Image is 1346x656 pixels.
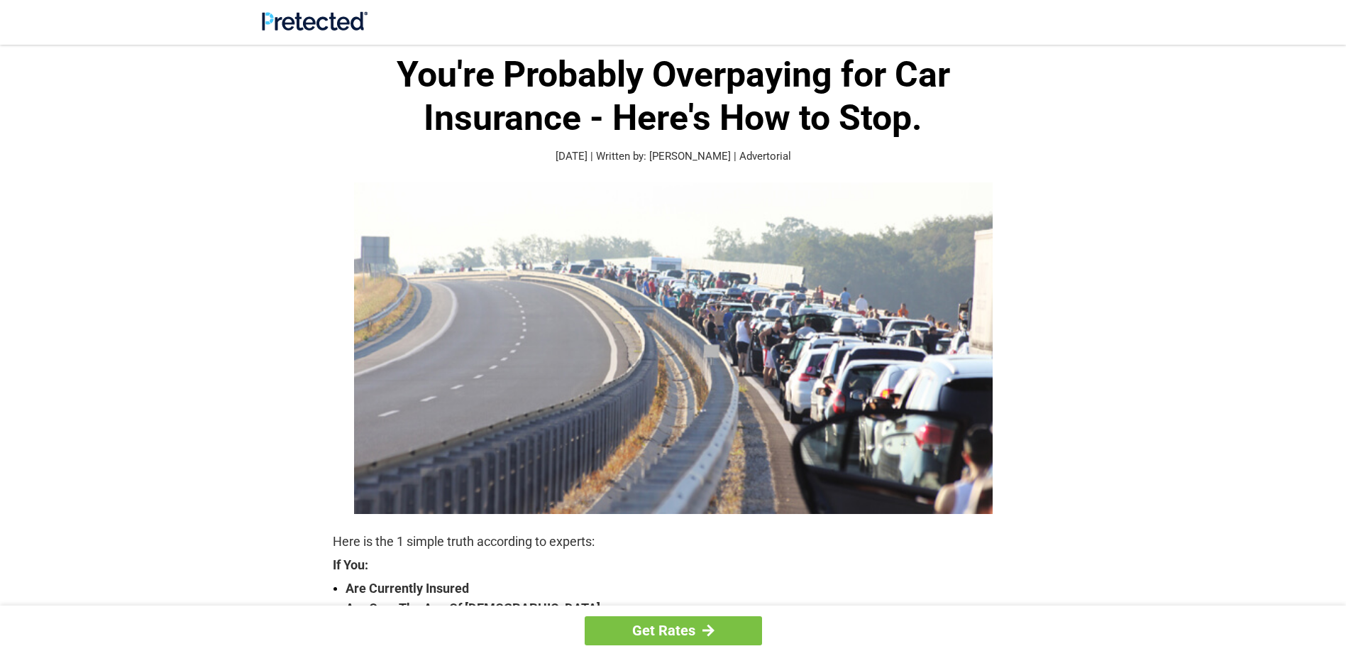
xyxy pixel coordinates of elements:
[333,148,1014,165] p: [DATE] | Written by: [PERSON_NAME] | Advertorial
[333,559,1014,572] strong: If You:
[333,53,1014,140] h1: You're Probably Overpaying for Car Insurance - Here's How to Stop.
[262,20,368,33] a: Site Logo
[333,532,1014,552] p: Here is the 1 simple truth according to experts:
[262,11,368,31] img: Site Logo
[585,616,762,645] a: Get Rates
[346,579,1014,598] strong: Are Currently Insured
[346,598,1014,618] strong: Are Over The Age Of [DEMOGRAPHIC_DATA]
